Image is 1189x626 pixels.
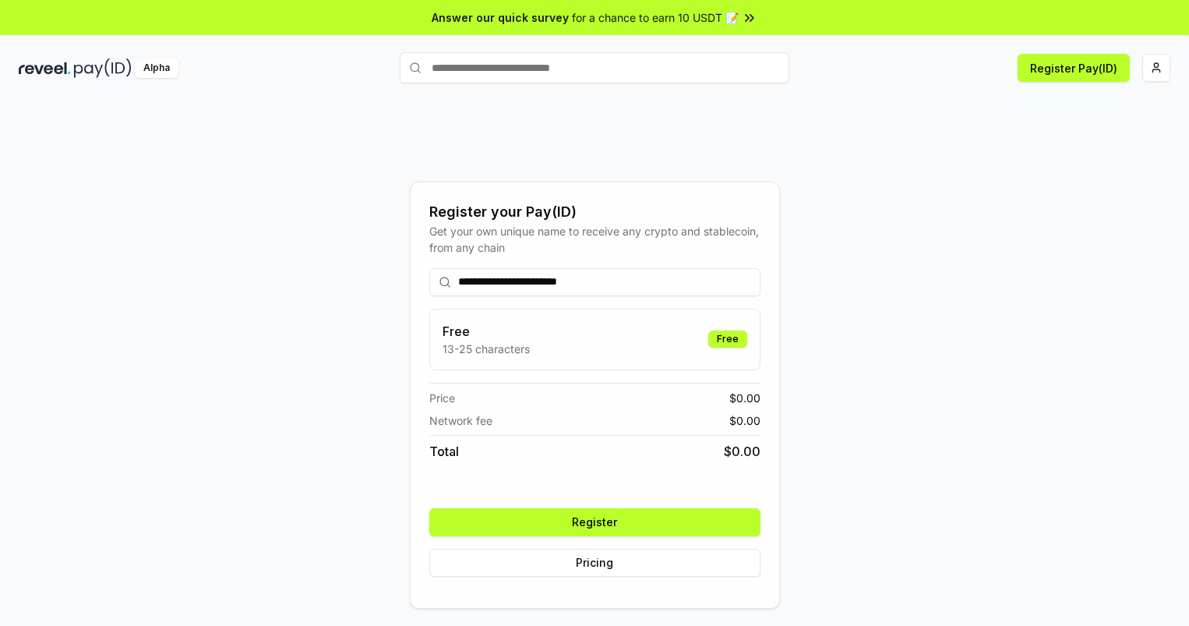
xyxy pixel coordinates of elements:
[443,341,530,357] p: 13-25 characters
[74,58,132,78] img: pay_id
[724,442,760,461] span: $ 0.00
[729,390,760,406] span: $ 0.00
[429,223,760,256] div: Get your own unique name to receive any crypto and stablecoin, from any chain
[429,508,760,536] button: Register
[19,58,71,78] img: reveel_dark
[429,201,760,223] div: Register your Pay(ID)
[429,390,455,406] span: Price
[429,442,459,461] span: Total
[429,549,760,577] button: Pricing
[429,412,492,429] span: Network fee
[1018,54,1130,82] button: Register Pay(ID)
[729,412,760,429] span: $ 0.00
[708,331,747,348] div: Free
[135,58,178,78] div: Alpha
[443,322,530,341] h3: Free
[432,9,569,26] span: Answer our quick survey
[572,9,739,26] span: for a chance to earn 10 USDT 📝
